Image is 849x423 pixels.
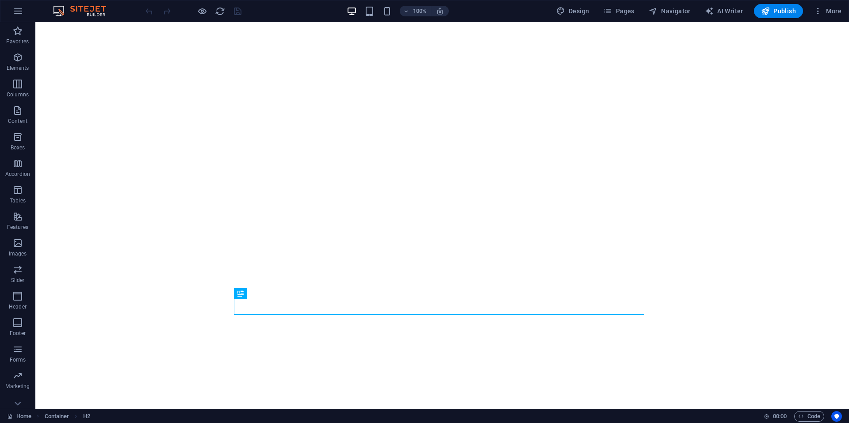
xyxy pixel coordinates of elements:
[9,250,27,257] p: Images
[754,4,803,18] button: Publish
[7,65,29,72] p: Elements
[11,144,25,151] p: Boxes
[779,413,780,419] span: :
[215,6,225,16] i: Reload page
[773,411,787,422] span: 00 00
[9,303,27,310] p: Header
[6,38,29,45] p: Favorites
[701,4,747,18] button: AI Writer
[764,411,787,422] h6: Session time
[814,7,841,15] span: More
[45,411,90,422] nav: breadcrumb
[7,411,31,422] a: Click to cancel selection. Double-click to open Pages
[413,6,427,16] h6: 100%
[7,91,29,98] p: Columns
[11,277,25,284] p: Slider
[5,383,30,390] p: Marketing
[798,411,820,422] span: Code
[10,197,26,204] p: Tables
[197,6,207,16] button: Click here to leave preview mode and continue editing
[10,330,26,337] p: Footer
[51,6,117,16] img: Editor Logo
[553,4,593,18] button: Design
[10,356,26,363] p: Forms
[214,6,225,16] button: reload
[8,118,27,125] p: Content
[810,4,845,18] button: More
[600,4,638,18] button: Pages
[45,411,69,422] span: Click to select. Double-click to edit
[5,171,30,178] p: Accordion
[83,411,90,422] span: Click to select. Double-click to edit
[649,7,691,15] span: Navigator
[761,7,796,15] span: Publish
[400,6,431,16] button: 100%
[794,411,824,422] button: Code
[553,4,593,18] div: Design (Ctrl+Alt+Y)
[556,7,589,15] span: Design
[7,224,28,231] p: Features
[436,7,444,15] i: On resize automatically adjust zoom level to fit chosen device.
[831,411,842,422] button: Usercentrics
[645,4,694,18] button: Navigator
[603,7,634,15] span: Pages
[705,7,743,15] span: AI Writer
